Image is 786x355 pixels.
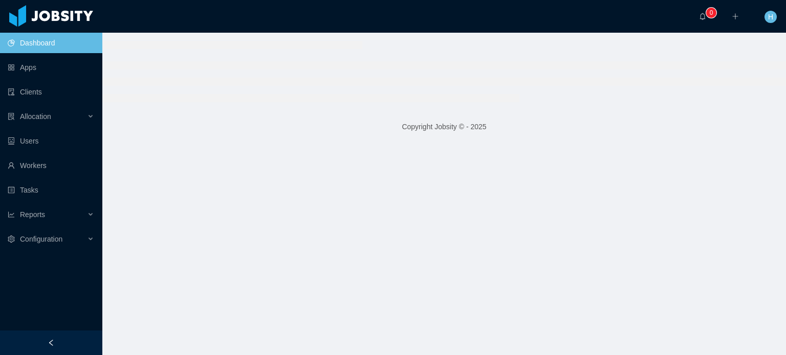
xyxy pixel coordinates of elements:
[20,112,51,121] span: Allocation
[8,33,94,53] a: icon: pie-chartDashboard
[8,82,94,102] a: icon: auditClients
[20,210,45,219] span: Reports
[20,235,62,243] span: Configuration
[768,11,773,23] span: H
[732,13,739,20] i: icon: plus
[8,235,15,243] i: icon: setting
[8,131,94,151] a: icon: robotUsers
[699,13,706,20] i: icon: bell
[102,109,786,145] footer: Copyright Jobsity © - 2025
[8,180,94,200] a: icon: profileTasks
[706,8,716,18] sup: 0
[8,113,15,120] i: icon: solution
[8,155,94,176] a: icon: userWorkers
[8,211,15,218] i: icon: line-chart
[8,57,94,78] a: icon: appstoreApps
